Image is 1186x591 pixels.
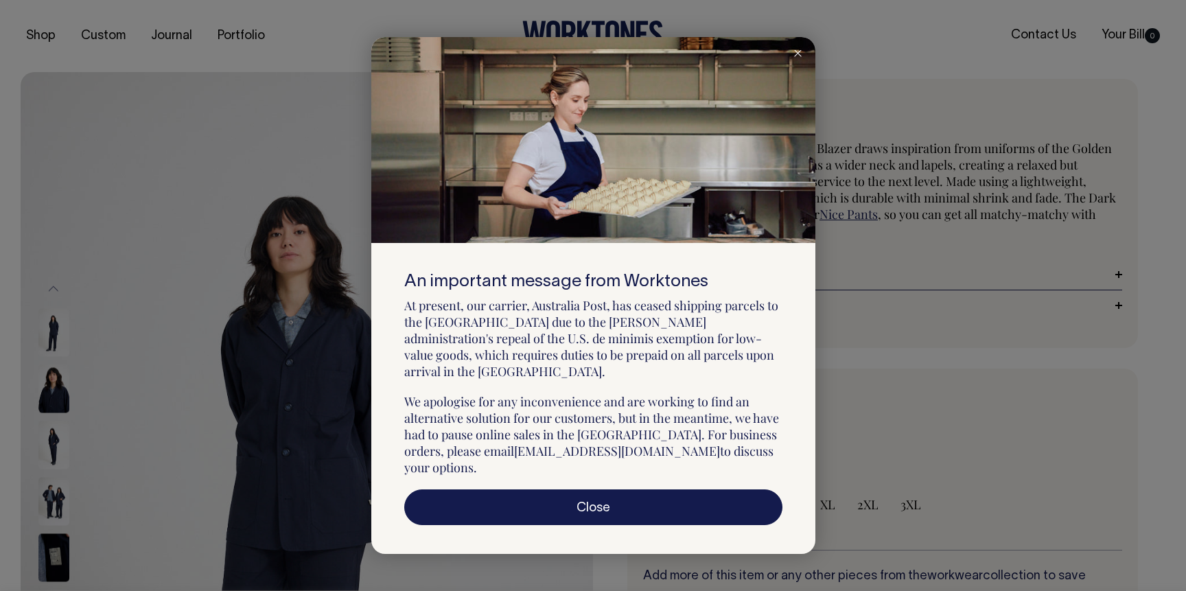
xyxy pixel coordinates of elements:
p: We apologise for any inconvenience and are working to find an alternative solution for our custom... [404,393,782,476]
p: At present, our carrier, Australia Post, has ceased shipping parcels to the [GEOGRAPHIC_DATA] due... [404,297,782,380]
img: Snowy mountain peak at sunrise [371,37,815,243]
a: [EMAIL_ADDRESS][DOMAIN_NAME] [514,443,720,459]
h6: An important message from Worktones [404,273,782,292]
a: Close [404,489,782,525]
